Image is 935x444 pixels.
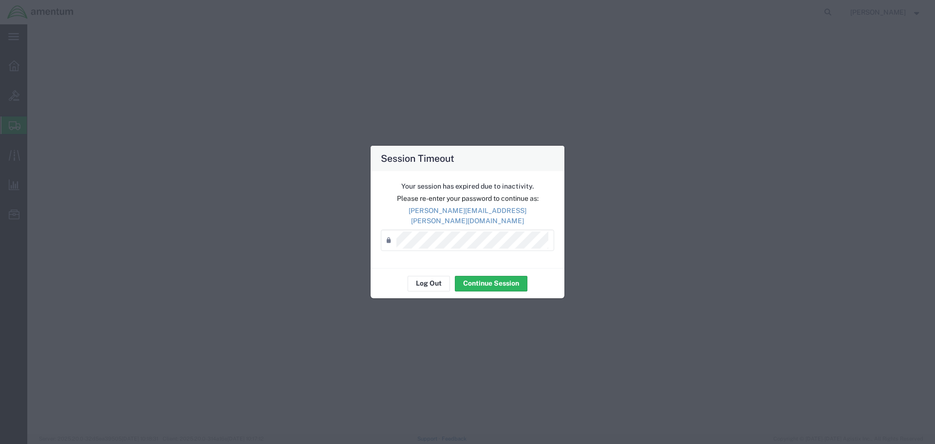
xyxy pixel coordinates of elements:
[455,276,527,291] button: Continue Session
[381,206,554,226] p: [PERSON_NAME][EMAIL_ADDRESS][PERSON_NAME][DOMAIN_NAME]
[381,181,554,192] p: Your session has expired due to inactivity.
[381,193,554,204] p: Please re-enter your password to continue as:
[408,276,450,291] button: Log Out
[381,151,454,165] h4: Session Timeout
